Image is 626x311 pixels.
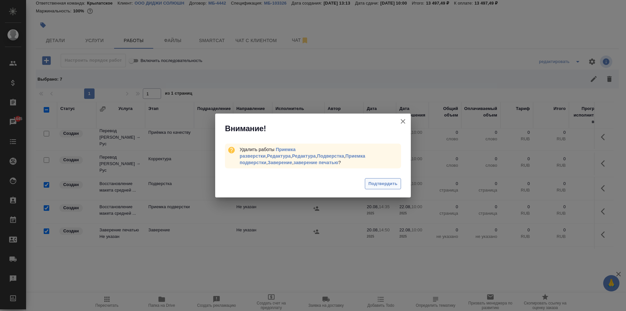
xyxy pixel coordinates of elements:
span: , [240,147,296,159]
div: Удалить работы [240,146,401,166]
span: , [267,153,292,159]
span: , [268,160,293,165]
span: Подтвердить [368,180,397,188]
a: Заверение [268,160,292,165]
a: Приемка разверстки [240,147,296,159]
button: Подтвердить [365,178,401,190]
a: Приемка подверстки [240,153,365,165]
a: заверение печатью [293,160,338,165]
span: Внимание! [225,123,266,134]
span: , [292,153,317,159]
span: ? [293,160,341,165]
a: Редактура [267,153,291,159]
span: , [240,153,365,165]
a: Подверстка [317,153,344,159]
a: Редактура [292,153,316,159]
span: , [317,153,345,159]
